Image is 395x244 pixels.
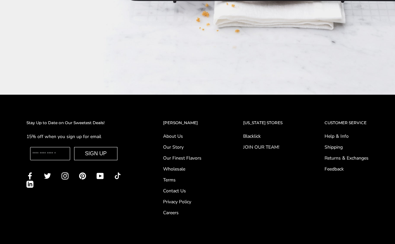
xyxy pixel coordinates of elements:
a: JOIN OUR TEAM! [243,144,283,151]
a: Terms [163,176,201,183]
a: Help & Info [325,133,369,140]
p: 15% off when you sign up for email [26,133,121,140]
a: Contact Us [163,187,201,194]
h2: [PERSON_NAME] [163,120,201,126]
a: YouTube [97,172,104,179]
a: Wholesale [163,166,201,172]
h2: Stay Up to Date on Our Sweetest Deals! [26,120,121,126]
iframe: Sign Up via Text for Offers [5,219,68,239]
h2: [US_STATE] STORES [243,120,283,126]
a: Returns & Exchanges [325,155,369,162]
a: Twitter [44,172,51,179]
a: Pinterest [79,172,86,179]
a: About Us [163,133,201,140]
button: SIGN UP [74,147,118,160]
a: Blacklick [243,133,283,140]
h2: CUSTOMER SERVICE [325,120,369,126]
a: Feedback [325,166,369,172]
a: Facebook [26,172,33,179]
a: Careers [163,209,201,216]
a: Privacy Policy [163,198,201,205]
a: LinkedIn [26,180,33,188]
a: Shipping [325,144,369,151]
a: Our Finest Flavors [163,155,201,162]
a: TikTok [114,172,121,179]
a: Instagram [62,172,68,179]
a: Our Story [163,144,201,151]
input: Enter your email [30,147,70,160]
